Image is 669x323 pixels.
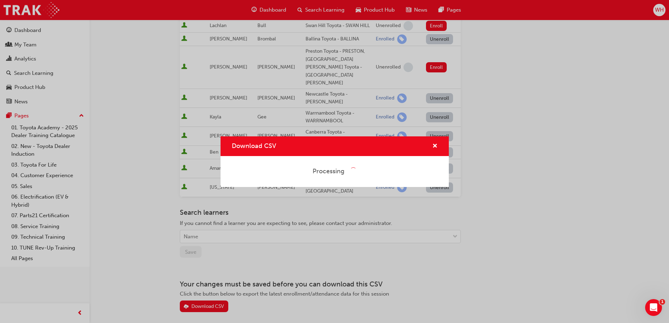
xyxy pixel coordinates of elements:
[221,136,449,187] div: Download CSV
[313,167,345,176] div: Processing
[432,143,438,150] span: cross-icon
[232,142,276,150] span: Download CSV
[660,299,665,305] span: 1
[645,299,662,316] iframe: Intercom live chat
[432,142,438,151] button: cross-icon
